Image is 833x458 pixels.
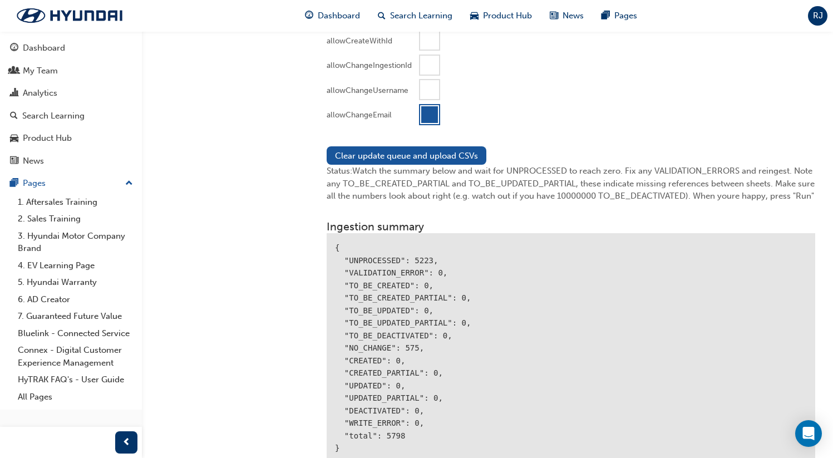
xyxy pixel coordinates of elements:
[327,110,392,121] div: allowChangeEmail
[4,173,137,194] button: Pages
[470,9,479,23] span: car-icon
[541,4,593,27] a: news-iconNews
[4,36,137,173] button: DashboardMy TeamAnalyticsSearch LearningProduct HubNews
[10,156,18,166] span: news-icon
[23,87,57,100] div: Analytics
[13,291,137,308] a: 6. AD Creator
[23,177,46,190] div: Pages
[10,134,18,144] span: car-icon
[4,106,137,126] a: Search Learning
[4,61,137,81] a: My Team
[614,9,637,22] span: Pages
[122,436,131,450] span: prev-icon
[22,110,85,122] div: Search Learning
[4,83,137,104] a: Analytics
[327,60,412,71] div: allowChangeIngestionId
[10,43,18,53] span: guage-icon
[327,36,392,47] div: allowCreateWithId
[13,371,137,388] a: HyTRAK FAQ's - User Guide
[13,228,137,257] a: 3. Hyundai Motor Company Brand
[13,257,137,274] a: 4. EV Learning Page
[369,4,461,27] a: search-iconSearch Learning
[327,85,408,96] div: allowChangeUsername
[13,388,137,406] a: All Pages
[318,9,360,22] span: Dashboard
[602,9,610,23] span: pages-icon
[305,9,313,23] span: guage-icon
[10,111,18,121] span: search-icon
[10,88,18,99] span: chart-icon
[378,9,386,23] span: search-icon
[795,420,822,447] div: Open Intercom Messenger
[296,4,369,27] a: guage-iconDashboard
[23,132,72,145] div: Product Hub
[10,179,18,189] span: pages-icon
[13,342,137,371] a: Connex - Digital Customer Experience Management
[593,4,646,27] a: pages-iconPages
[23,155,44,168] div: News
[13,274,137,291] a: 5. Hyundai Warranty
[13,325,137,342] a: Bluelink - Connected Service
[461,4,541,27] a: car-iconProduct Hub
[327,165,815,203] div: Status: Watch the summary below and wait for UNPROCESSED to reach zero. Fix any VALIDATION_ERRORS...
[13,194,137,211] a: 1. Aftersales Training
[13,308,137,325] a: 7. Guaranteed Future Value
[813,9,823,22] span: RJ
[23,65,58,77] div: My Team
[550,9,558,23] span: news-icon
[6,4,134,27] img: Trak
[563,9,584,22] span: News
[4,38,137,58] a: Dashboard
[4,128,137,149] a: Product Hub
[10,66,18,76] span: people-icon
[808,6,827,26] button: RJ
[23,42,65,55] div: Dashboard
[4,151,137,171] a: News
[327,220,815,233] h3: Ingestion summary
[483,9,532,22] span: Product Hub
[125,176,133,191] span: up-icon
[13,210,137,228] a: 2. Sales Training
[327,146,486,165] button: Clear update queue and upload CSVs
[390,9,452,22] span: Search Learning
